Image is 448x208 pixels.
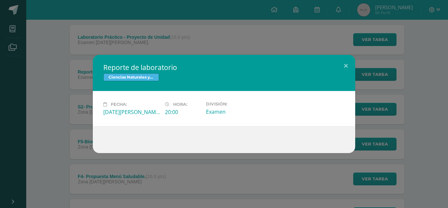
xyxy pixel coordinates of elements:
label: División: [206,102,262,106]
span: Fecha: [111,102,127,107]
span: Hora: [173,102,187,107]
button: Close (Esc) [336,55,355,77]
h2: Reporte de laboratorio [103,63,345,72]
div: Examen [206,108,262,115]
div: 20:00 [165,108,201,116]
span: Ciencias Naturales y Lab [103,73,159,81]
div: [DATE][PERSON_NAME] [103,108,160,116]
